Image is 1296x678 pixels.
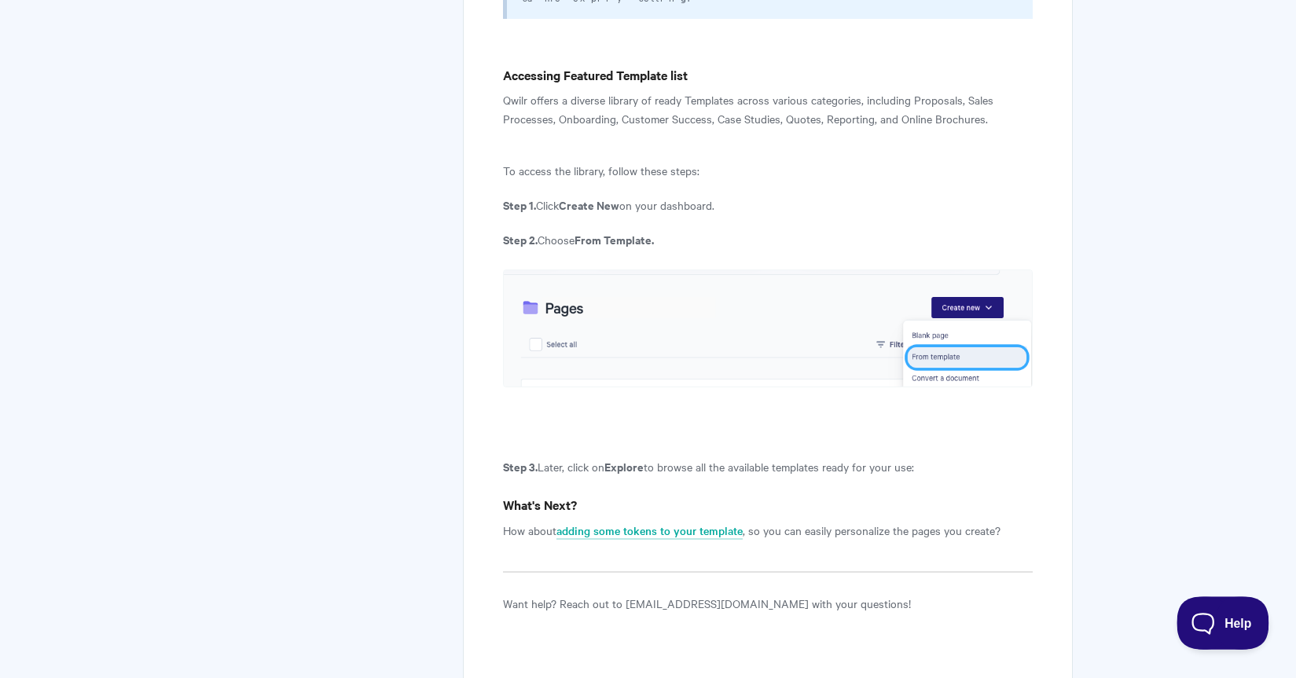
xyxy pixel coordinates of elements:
a: adding some tokens to your template [556,522,743,540]
b: From Template. [575,231,654,247]
b: Explore [604,458,644,475]
img: file-MLNVwu9ozm.png [503,269,1032,387]
b: Step 1. [503,196,536,213]
h4: Accessing Featured Template list [503,65,1032,85]
p: To access the library, follow these steps: [503,161,1032,180]
iframe: Toggle Customer Support [1177,596,1269,650]
b: Step 3. [503,458,538,475]
p: Qwilr offers a diverse library of ready Templates across various categories, including Proposals,... [503,90,1032,128]
p: Choose [503,230,1032,249]
p: Click on your dashboard. [503,196,1032,214]
p: Want help? Reach out to [EMAIL_ADDRESS][DOMAIN_NAME] with your questions! [503,594,1032,613]
b: Create New [559,196,619,213]
p: Later, click on to browse all the available templates ready for your use: [503,457,1032,476]
h4: What's Next? [503,495,1032,515]
p: How about , so you can easily personalize the pages you create? [503,521,1032,540]
b: Step 2. [503,231,538,247]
